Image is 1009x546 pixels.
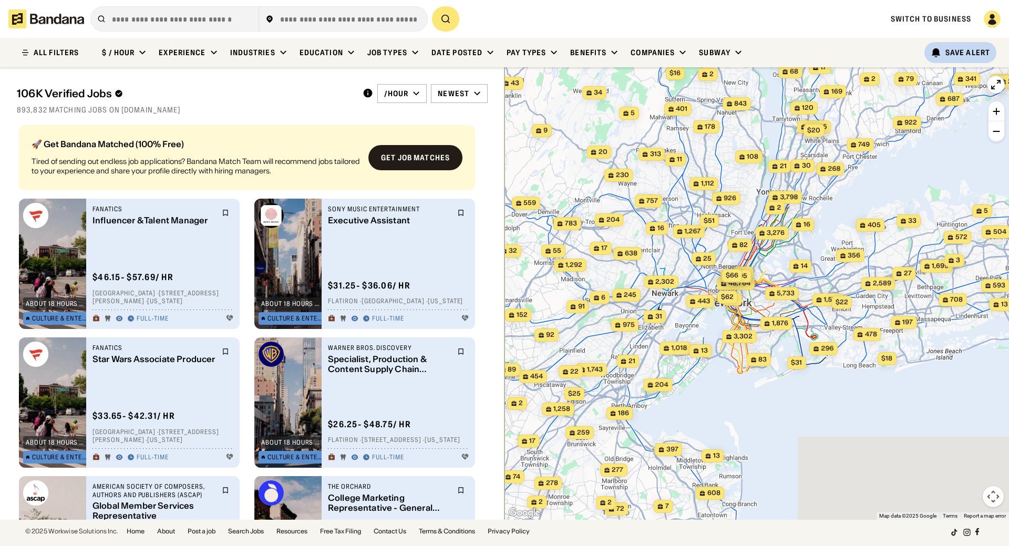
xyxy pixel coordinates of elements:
span: 82 [739,241,748,250]
span: 1,876 [772,319,788,328]
span: $51 [704,217,715,224]
div: Culture & Entertainment [32,315,87,322]
span: 6 [601,293,605,302]
span: 443 [697,297,710,306]
div: Culture & Entertainment [267,454,322,460]
div: about 18 hours ago [261,439,322,446]
span: 593 [993,281,1005,290]
div: College Marketing Representative - General Location [328,493,451,513]
img: The Orchard logo [259,480,284,506]
img: Warner Bros. Discovery logo [259,342,284,367]
div: 893,832 matching jobs on [DOMAIN_NAME] [17,105,488,115]
div: Fanatics [92,344,215,352]
span: 178 [705,122,715,131]
div: Education [300,48,343,57]
div: 🚀 Get Bandana Matched (100% Free) [32,140,360,148]
div: Full-time [137,454,169,462]
div: 106K Verified Jobs [17,87,354,100]
div: ALL FILTERS [34,49,79,56]
span: $18 [881,354,892,362]
span: 204 [606,215,620,224]
span: 5 [631,109,635,118]
span: 559 [523,199,536,208]
span: 89 [508,365,516,374]
span: 32 [509,246,517,255]
span: 405 [868,221,881,230]
span: 16 [657,224,664,233]
div: $ 33.65 - $42.31 / hr [92,410,175,421]
span: 504 [993,228,1006,236]
span: 74 [513,472,520,481]
span: 22 [570,367,579,376]
span: 68 [790,67,798,76]
div: Full-time [372,454,404,462]
a: Post a job [188,528,215,534]
div: [GEOGRAPHIC_DATA] · [STREET_ADDRESS][PERSON_NAME] · [US_STATE] [92,289,233,305]
span: 79 [906,75,914,84]
span: 34 [594,88,602,97]
div: Experience [159,48,205,57]
span: 13 [701,346,708,355]
a: Free Tax Filing [320,528,361,534]
span: 401 [676,105,687,114]
div: $ 31.25 - $36.06 / hr [328,280,410,291]
div: Date Posted [431,48,482,57]
div: Full-time [137,315,169,323]
div: about 18 hours ago [261,301,322,307]
a: Resources [276,528,307,534]
div: $ 26.25 - $48.75 / hr [328,419,411,430]
span: 21 [780,162,787,171]
span: 3,798 [780,193,798,202]
span: 83 [758,355,767,364]
a: Open this area in Google Maps (opens a new window) [507,506,542,520]
a: Privacy Policy [488,528,530,534]
span: 11 [677,155,682,164]
span: $22 [836,298,848,306]
span: 278 [546,479,558,488]
span: 975 [623,321,635,329]
span: 3 [956,256,960,265]
div: $ / hour [102,48,135,57]
div: American Society of Composers, Authors and Publishers (ASCAP) [92,482,215,499]
span: 1,018 [671,344,687,353]
div: The Orchard [328,482,451,491]
span: 749 [858,140,870,149]
span: 608 [707,489,720,498]
span: 572 [955,233,967,242]
button: Map camera controls [983,486,1004,507]
span: 1,575 [824,295,840,304]
span: 9 [543,126,548,135]
div: Pay Types [507,48,546,57]
span: 356 [848,251,860,260]
div: Full-time [372,315,404,323]
img: Google [507,506,542,520]
div: Flatiron · [GEOGRAPHIC_DATA] · [US_STATE] [328,297,469,306]
span: 277 [612,466,623,475]
span: 92 [546,331,554,339]
span: 197 [902,318,913,327]
div: Companies [631,48,675,57]
span: 1,267 [685,227,701,236]
span: 169 [831,87,842,96]
div: © 2025 Workwise Solutions Inc. [25,528,118,534]
img: Bandana logotype [8,9,84,28]
span: 478 [865,330,877,339]
div: /hour [384,89,409,98]
span: Switch to Business [891,14,971,24]
span: 268 [828,164,840,173]
a: Report a map error [964,513,1006,519]
span: 3,276 [767,229,785,238]
span: $20 [807,126,820,134]
div: grid [17,121,488,520]
span: 2,355 [809,122,827,131]
span: 1,258 [553,405,570,414]
span: 1,743 [587,365,603,374]
span: 17 [820,63,827,72]
span: 341 [965,75,976,84]
div: Influencer & Talent Manager [92,215,215,225]
span: 783 [565,219,577,228]
span: $31 [791,358,802,366]
span: 186 [618,409,629,418]
span: 2,589 [873,279,891,288]
span: $62 [721,293,734,301]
